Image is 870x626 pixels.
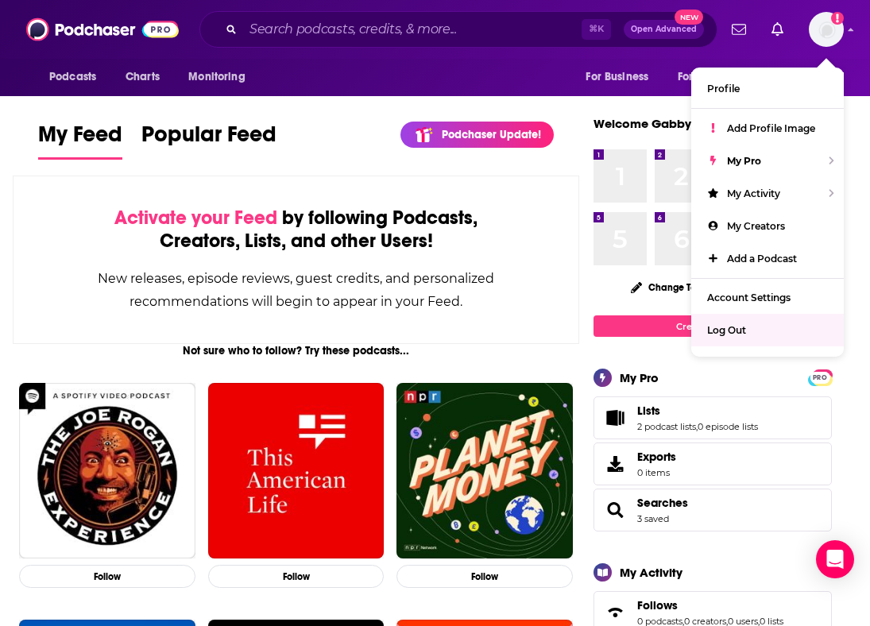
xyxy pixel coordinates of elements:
a: Show notifications dropdown [725,16,752,43]
span: Popular Feed [141,121,276,157]
div: Open Intercom Messenger [816,540,854,578]
span: Podcasts [49,66,96,88]
span: Searches [594,489,832,531]
a: Account Settings [691,281,844,314]
button: Follow [19,565,195,588]
a: Lists [599,407,631,429]
p: Podchaser Update! [442,128,541,141]
span: Open Advanced [631,25,697,33]
span: My Creators [727,220,785,232]
a: Add a Podcast [691,242,844,275]
a: Exports [594,442,832,485]
span: Exports [637,450,676,464]
span: 0 items [637,467,676,478]
span: My Activity [727,187,780,199]
a: Searches [637,496,688,510]
a: Follows [599,601,631,624]
a: Welcome Gabby! [594,116,695,131]
span: Account Settings [707,292,791,303]
a: 2 podcast lists [637,421,696,432]
span: Charts [126,66,160,88]
a: 3 saved [637,513,669,524]
div: by following Podcasts, Creators, Lists, and other Users! [93,207,499,253]
a: My Feed [38,121,122,160]
a: Profile [691,72,844,105]
button: open menu [667,62,777,92]
span: New [675,10,703,25]
span: More [785,66,812,88]
button: open menu [574,62,668,92]
div: Not sure who to follow? Try these podcasts... [13,344,579,357]
div: Search podcasts, credits, & more... [199,11,717,48]
span: Profile [707,83,740,95]
span: Logged in as gabbyhihellopr [809,12,844,47]
a: Lists [637,404,758,418]
a: My Creators [691,210,844,242]
button: Follow [396,565,573,588]
span: Lists [637,404,660,418]
button: Follow [208,565,385,588]
span: , [696,421,698,432]
button: Show profile menu [809,12,844,47]
span: For Business [586,66,648,88]
a: Popular Feed [141,121,276,160]
a: Show notifications dropdown [765,16,790,43]
img: Planet Money [396,383,573,559]
a: 0 episode lists [698,421,758,432]
span: My Feed [38,121,122,157]
span: Add a Podcast [727,253,797,265]
img: The Joe Rogan Experience [19,383,195,559]
button: open menu [774,62,832,92]
span: PRO [810,372,829,384]
button: Open AdvancedNew [624,20,704,39]
a: Add Profile Image [691,112,844,145]
button: Change Top 8 [621,277,720,297]
span: Follows [637,598,678,612]
img: This American Life [208,383,385,559]
span: Activate your Feed [114,206,277,230]
span: ⌘ K [582,19,611,40]
input: Search podcasts, credits, & more... [243,17,582,42]
img: User Profile [809,12,844,47]
span: Exports [599,453,631,475]
span: Log Out [707,324,746,336]
a: Searches [599,499,631,521]
a: PRO [810,371,829,383]
button: open menu [177,62,265,92]
ul: Show profile menu [691,68,844,357]
svg: Add a profile image [831,12,844,25]
span: Lists [594,396,832,439]
a: Follows [637,598,783,612]
span: Add Profile Image [727,122,815,134]
a: Charts [115,62,169,92]
span: Monitoring [188,66,245,88]
span: For Podcasters [678,66,754,88]
span: My Pro [727,155,761,167]
a: Create My Top 8 [594,315,832,337]
div: My Pro [620,370,659,385]
img: Podchaser - Follow, Share and Rate Podcasts [26,14,179,44]
div: New releases, episode reviews, guest credits, and personalized recommendations will begin to appe... [93,267,499,313]
div: My Activity [620,565,682,580]
button: open menu [38,62,117,92]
